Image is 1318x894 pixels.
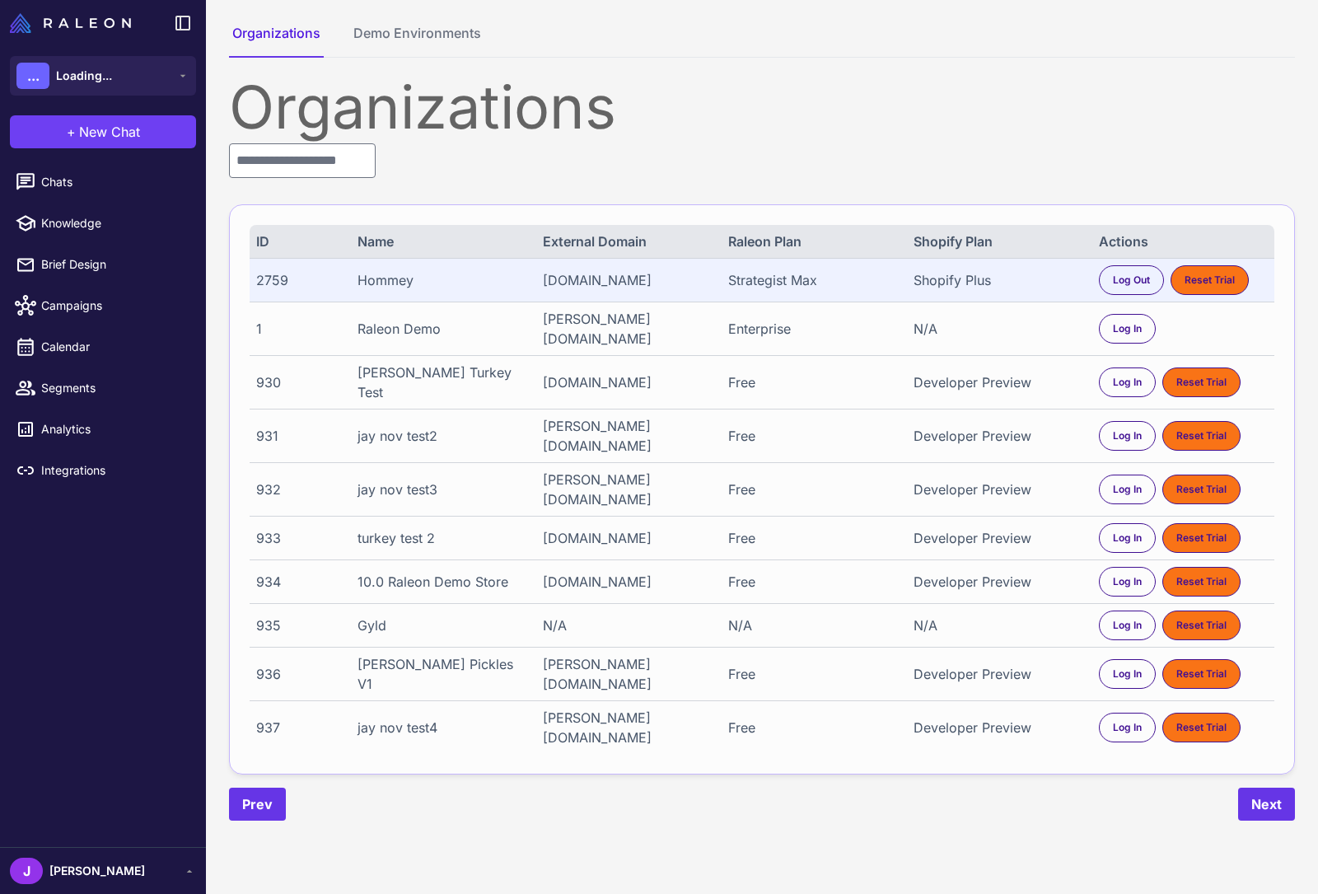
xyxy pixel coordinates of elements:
div: Strategist Max [728,270,897,290]
div: Developer Preview [914,572,1082,592]
div: Free [728,372,897,392]
div: 937 [256,718,340,737]
div: Free [728,664,897,684]
div: Developer Preview [914,664,1082,684]
div: [PERSON_NAME][DOMAIN_NAME] [543,470,712,509]
span: Log In [1113,428,1142,443]
div: N/A [728,616,897,635]
div: ID [256,232,340,251]
button: Demo Environments [350,23,484,58]
button: Prev [229,788,286,821]
a: Analytics [7,412,199,447]
div: Developer Preview [914,480,1082,499]
div: Raleon Plan [728,232,897,251]
img: Raleon Logo [10,13,131,33]
div: Developer Preview [914,528,1082,548]
div: Shopify Plus [914,270,1082,290]
div: [DOMAIN_NAME] [543,572,712,592]
div: 932 [256,480,340,499]
span: Reset Trial [1176,574,1227,589]
div: Gyld [358,616,526,635]
span: Campaigns [41,297,186,315]
div: Raleon Demo [358,319,526,339]
span: Integrations [41,461,186,480]
div: Actions [1099,232,1268,251]
span: Loading... [56,67,112,85]
span: Segments [41,379,186,397]
div: ... [16,63,49,89]
div: N/A [543,616,712,635]
div: 935 [256,616,340,635]
div: Free [728,480,897,499]
span: Reset Trial [1176,375,1227,390]
a: Integrations [7,453,199,488]
span: Reset Trial [1176,482,1227,497]
button: +New Chat [10,115,196,148]
span: Reset Trial [1176,618,1227,633]
button: ...Loading... [10,56,196,96]
a: Brief Design [7,247,199,282]
span: Log In [1113,618,1142,633]
div: Enterprise [728,319,897,339]
span: Reset Trial [1176,428,1227,443]
span: Calendar [41,338,186,356]
div: jay nov test4 [358,718,526,737]
div: 2759 [256,270,340,290]
span: [PERSON_NAME] [49,862,145,880]
div: [DOMAIN_NAME] [543,270,712,290]
span: Reset Trial [1185,273,1235,288]
div: Free [728,426,897,446]
span: Log In [1113,531,1142,545]
div: 936 [256,664,340,684]
div: N/A [914,319,1082,339]
a: Segments [7,371,199,405]
div: [PERSON_NAME][DOMAIN_NAME] [543,654,712,694]
div: 930 [256,372,340,392]
div: [PERSON_NAME][DOMAIN_NAME] [543,708,712,747]
span: New Chat [79,122,140,142]
span: Reset Trial [1176,531,1227,545]
div: 931 [256,426,340,446]
a: Raleon Logo [10,13,138,33]
div: [DOMAIN_NAME] [543,372,712,392]
span: Analytics [41,420,186,438]
div: [PERSON_NAME][DOMAIN_NAME] [543,416,712,456]
div: jay nov test2 [358,426,526,446]
div: Hommey [358,270,526,290]
div: [PERSON_NAME] Turkey Test [358,363,526,402]
div: J [10,858,43,884]
span: Log In [1113,375,1142,390]
div: jay nov test3 [358,480,526,499]
div: Organizations [229,77,1295,137]
div: Name [358,232,526,251]
div: External Domain [543,232,712,251]
span: Log In [1113,720,1142,735]
div: 934 [256,572,340,592]
a: Campaigns [7,288,199,323]
button: Organizations [229,23,324,58]
span: Log In [1113,574,1142,589]
div: [PERSON_NAME][DOMAIN_NAME] [543,309,712,349]
div: 933 [256,528,340,548]
a: Chats [7,165,199,199]
div: Free [728,528,897,548]
div: Developer Preview [914,718,1082,737]
div: Developer Preview [914,426,1082,446]
span: Reset Trial [1176,667,1227,681]
div: [PERSON_NAME] Pickles V1 [358,654,526,694]
div: 1 [256,319,340,339]
span: Reset Trial [1176,720,1227,735]
span: Brief Design [41,255,186,274]
a: Calendar [7,330,199,364]
div: 10.0 Raleon Demo Store [358,572,526,592]
div: turkey test 2 [358,528,526,548]
span: + [67,122,76,142]
div: Developer Preview [914,372,1082,392]
div: N/A [914,616,1082,635]
div: Free [728,572,897,592]
span: Log In [1113,667,1142,681]
span: Chats [41,173,186,191]
span: Log Out [1113,273,1150,288]
span: Log In [1113,482,1142,497]
div: Free [728,718,897,737]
